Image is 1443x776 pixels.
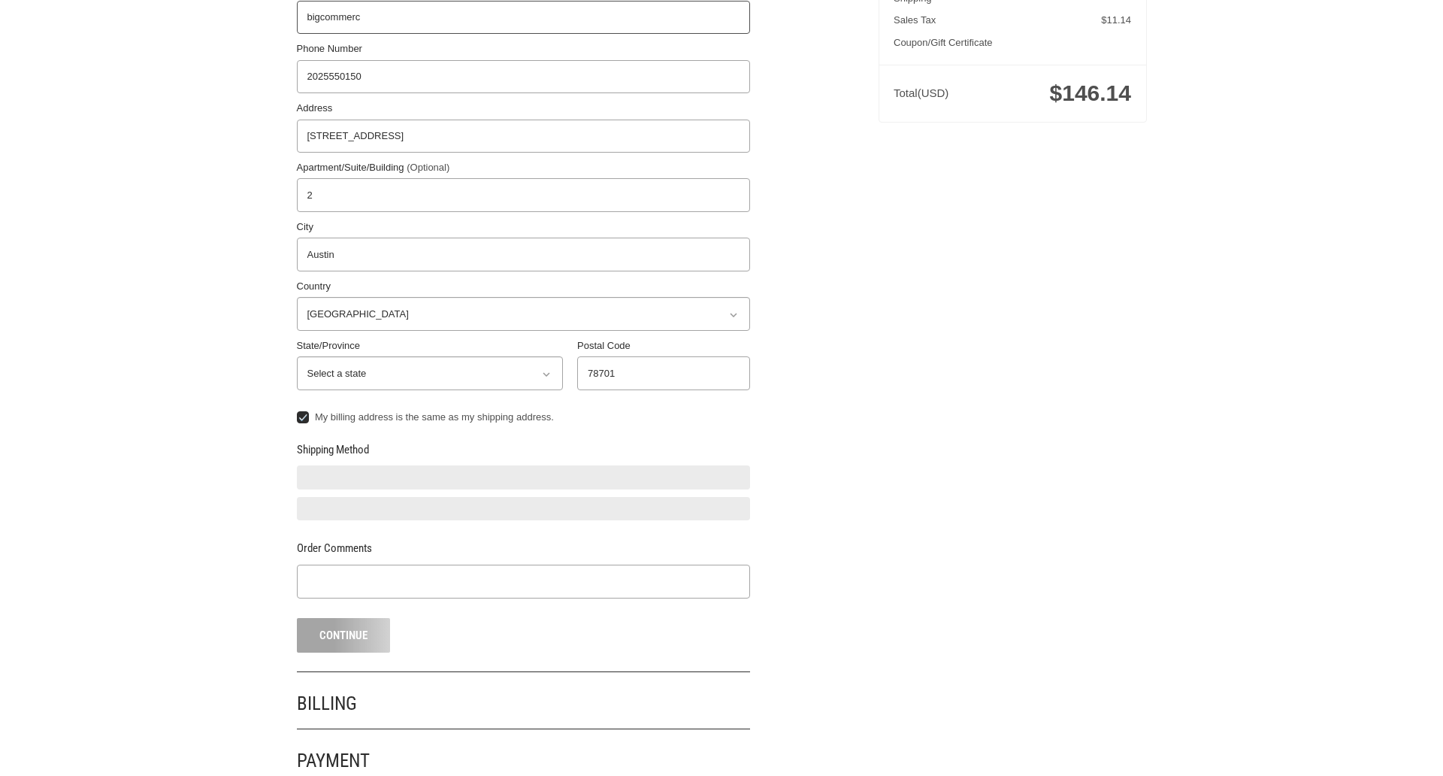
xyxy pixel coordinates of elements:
[407,162,449,173] small: (Optional)
[297,692,385,715] h2: Billing
[894,86,948,99] span: Total (USD)
[297,540,372,564] legend: Order Comments
[297,41,750,56] label: Phone Number
[1050,80,1131,105] span: $146.14
[297,411,750,423] label: My billing address is the same as my shipping address.
[297,749,385,772] h2: Payment
[894,37,993,48] a: Coupon/Gift Certificate
[297,618,391,653] button: Continue
[1101,14,1131,26] span: $11.14
[297,338,563,353] label: State/Province
[297,441,369,465] legend: Shipping Method
[894,14,936,26] span: Sales Tax
[297,279,750,294] label: Country
[297,220,750,235] label: City
[577,338,750,353] label: Postal Code
[297,101,750,116] label: Address
[297,160,750,175] label: Apartment/Suite/Building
